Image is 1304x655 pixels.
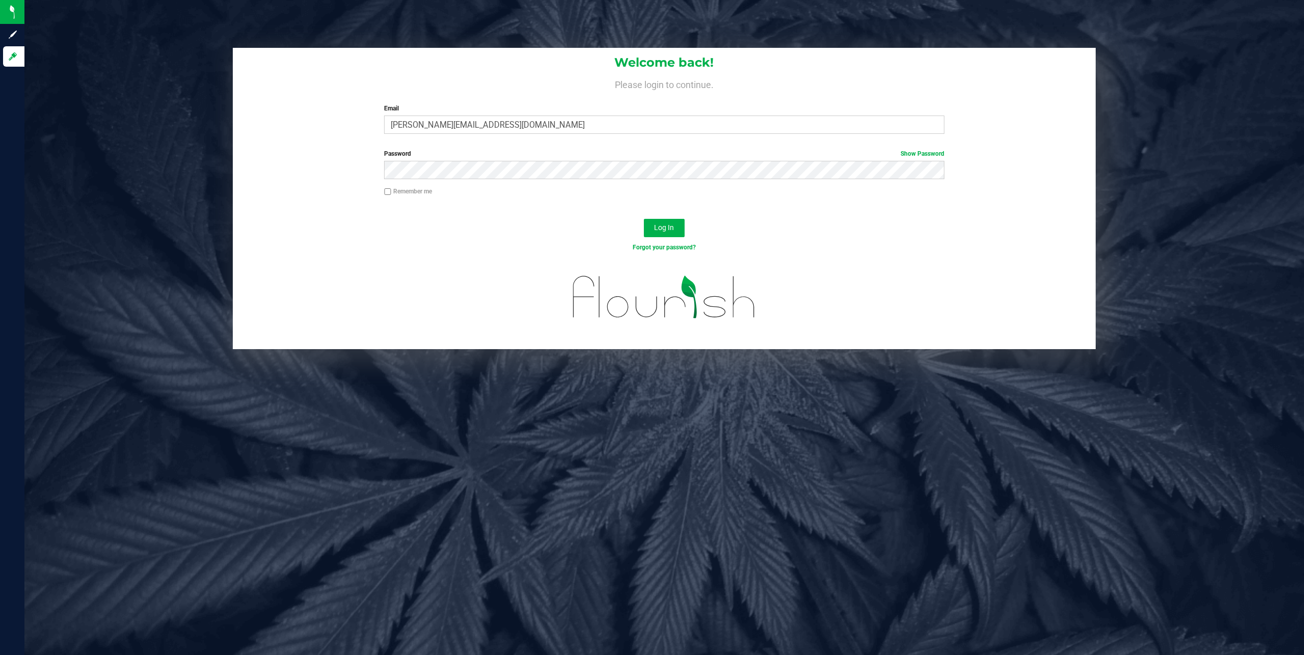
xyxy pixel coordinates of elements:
[633,244,696,251] a: Forgot your password?
[233,77,1096,90] h4: Please login to continue.
[901,150,944,157] a: Show Password
[8,30,18,40] inline-svg: Sign up
[8,51,18,62] inline-svg: Log in
[384,150,411,157] span: Password
[556,263,772,332] img: flourish_logo.svg
[384,188,391,195] input: Remember me
[644,219,685,237] button: Log In
[233,56,1096,69] h1: Welcome back!
[654,223,674,232] span: Log In
[384,187,432,196] label: Remember me
[384,104,944,113] label: Email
